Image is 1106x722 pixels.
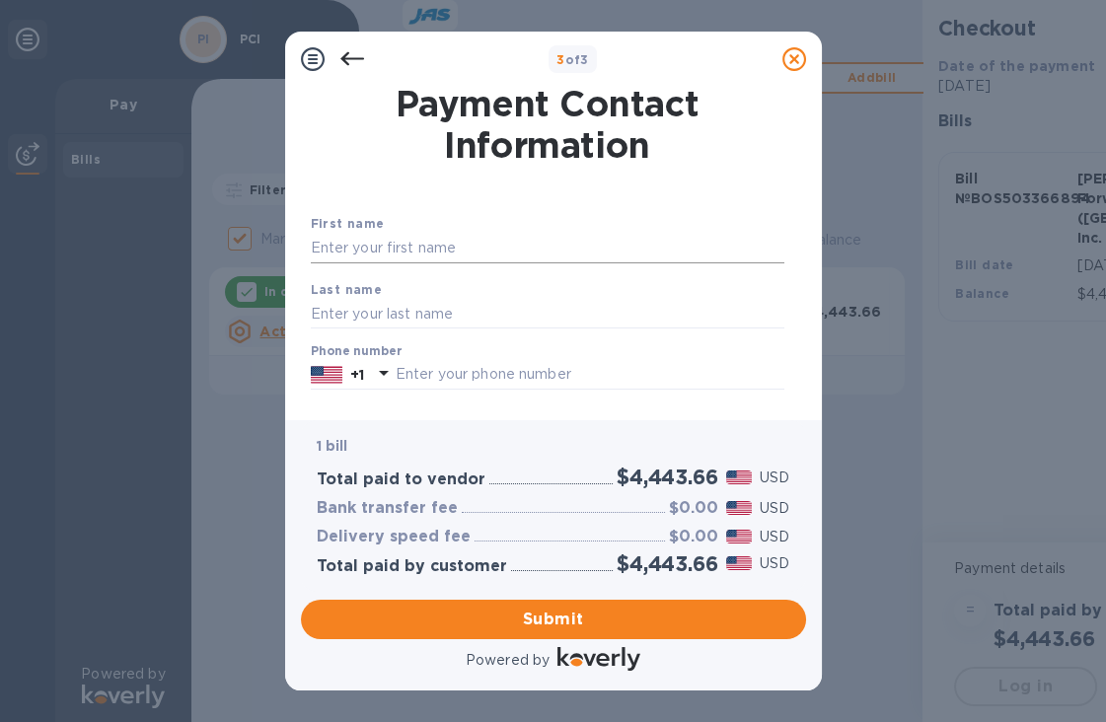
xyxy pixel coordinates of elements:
[317,438,348,454] b: 1 bill
[760,527,789,547] p: USD
[317,470,485,489] h3: Total paid to vendor
[396,360,784,390] input: Enter your phone number
[760,498,789,519] p: USD
[311,282,383,297] b: Last name
[350,365,364,385] p: +1
[311,216,385,231] b: First name
[311,364,342,386] img: US
[617,551,717,576] h2: $4,443.66
[760,553,789,574] p: USD
[760,468,789,488] p: USD
[311,346,402,358] label: Phone number
[311,299,784,328] input: Enter your last name
[726,556,753,570] img: USD
[556,52,564,67] span: 3
[617,465,717,489] h2: $4,443.66
[311,83,784,166] h1: Payment Contact Information
[317,608,790,631] span: Submit
[726,470,753,484] img: USD
[311,234,784,263] input: Enter your first name
[317,557,507,576] h3: Total paid by customer
[669,499,718,518] h3: $0.00
[557,647,640,671] img: Logo
[301,600,806,639] button: Submit
[317,528,471,546] h3: Delivery speed fee
[556,52,589,67] b: of 3
[466,650,550,671] p: Powered by
[726,530,753,543] img: USD
[726,501,753,515] img: USD
[317,499,458,518] h3: Bank transfer fee
[669,528,718,546] h3: $0.00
